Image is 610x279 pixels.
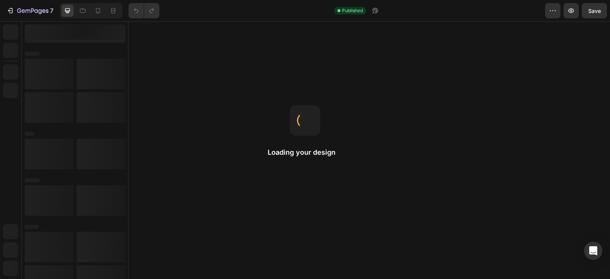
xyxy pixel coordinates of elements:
span: Published [342,7,363,14]
span: Save [588,8,601,14]
button: Save [582,3,607,18]
h2: Loading your design [268,148,342,157]
div: Undo/Redo [128,3,159,18]
button: 7 [3,3,57,18]
p: 7 [50,6,53,15]
div: Open Intercom Messenger [584,242,602,260]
